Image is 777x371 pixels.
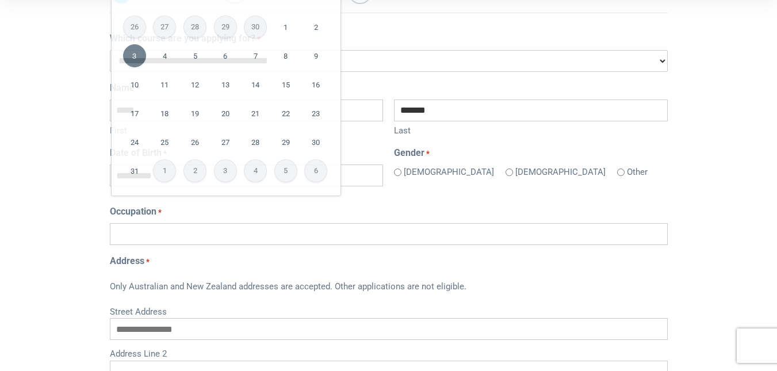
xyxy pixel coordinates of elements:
a: 14 [244,73,267,96]
a: 18 [153,102,176,125]
label: First [110,121,383,137]
a: 15 [274,73,297,96]
div: Only Australian and New Zealand addresses are accepted. Other applications are not eligible. [110,273,668,303]
a: 8 [274,44,297,67]
legend: Gender [394,146,667,160]
a: 22 [274,102,297,125]
a: 12 [183,73,206,96]
a: 23 [304,102,327,125]
a: 4 [153,44,176,67]
a: 29 [274,131,297,154]
a: 3 [123,44,146,67]
label: Address Line 2 [110,345,668,361]
legend: Name [110,81,668,95]
label: Last [394,121,667,137]
span: 6 [304,159,327,182]
span: 4 [244,159,267,182]
a: 25 [153,131,176,154]
span: 3 [214,159,237,182]
a: 7 [244,44,267,67]
span: 29 [214,16,237,39]
label: Street Address [110,303,668,319]
a: 10 [123,73,146,96]
span: 28 [183,16,206,39]
span: 1 [153,159,176,182]
a: 24 [123,131,146,154]
a: 2 [304,16,327,39]
span: 27 [153,16,176,39]
a: 16 [304,73,327,96]
a: 1 [274,16,297,39]
span: 30 [244,16,267,39]
a: 5 [183,44,206,67]
label: [DEMOGRAPHIC_DATA] [515,166,606,179]
label: Other [627,166,648,179]
a: 20 [214,102,237,125]
a: 30 [304,131,327,154]
a: 26 [183,131,206,154]
span: 26 [123,16,146,39]
a: 11 [153,73,176,96]
a: 28 [244,131,267,154]
label: Occupation [110,205,162,219]
a: 31 [123,159,146,182]
a: 13 [214,73,237,96]
a: 21 [244,102,267,125]
label: Date of Birth [110,146,167,160]
span: 5 [274,159,297,182]
span: 2 [183,159,206,182]
legend: Address [110,254,668,268]
a: 17 [123,102,146,125]
a: 9 [304,44,327,67]
a: 27 [214,131,237,154]
a: 19 [183,102,206,125]
a: 6 [214,44,237,67]
label: Which course are you applying for? [110,32,261,45]
label: [DEMOGRAPHIC_DATA] [404,166,494,179]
